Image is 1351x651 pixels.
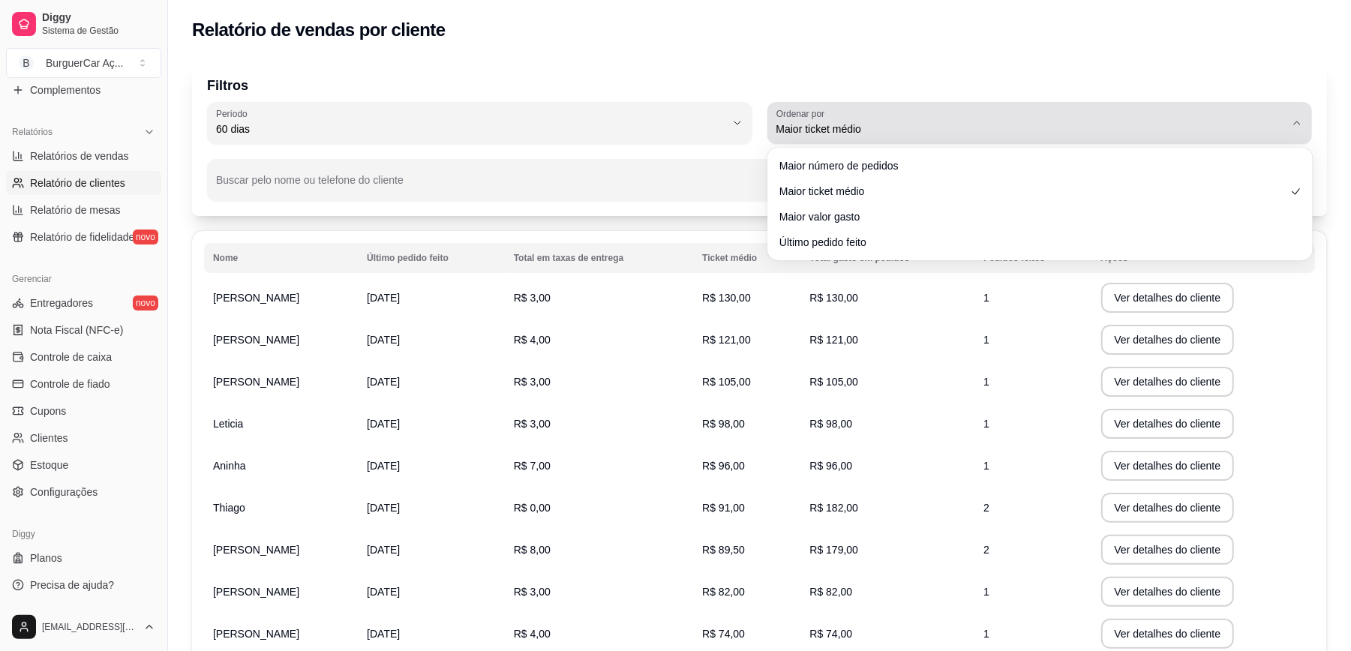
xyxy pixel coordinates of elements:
span: R$ 179,00 [810,544,859,556]
span: R$ 4,00 [514,628,551,640]
span: 2 [983,502,989,514]
span: B [19,55,34,70]
span: Aninha [213,460,246,472]
span: R$ 91,00 [702,502,745,514]
span: [DATE] [367,334,400,346]
span: R$ 98,00 [702,418,745,430]
span: Controle de fiado [30,376,110,391]
span: Controle de caixa [30,349,112,364]
div: Gerenciar [6,267,161,291]
span: R$ 96,00 [702,460,745,472]
span: R$ 121,00 [702,334,751,346]
span: R$ 3,00 [514,418,551,430]
span: R$ 82,00 [810,586,853,598]
span: Relatórios [12,126,53,138]
span: 1 [983,628,989,640]
span: Entregadores [30,295,93,310]
button: Ver detalhes do cliente [1101,451,1235,481]
span: Maior ticket médio [779,184,1286,199]
span: R$ 96,00 [810,460,853,472]
span: 60 dias [216,121,725,136]
div: Diggy [6,522,161,546]
span: Complementos [30,82,101,97]
button: Ver detalhes do cliente [1101,325,1235,355]
span: 1 [983,292,989,304]
span: [EMAIL_ADDRESS][DOMAIN_NAME] [42,621,137,633]
span: R$ 74,00 [810,628,853,640]
input: Buscar pelo nome ou telefone do cliente [216,178,1217,193]
span: Estoque [30,457,68,472]
span: [PERSON_NAME] [213,376,299,388]
span: [PERSON_NAME] [213,586,299,598]
button: Ver detalhes do cliente [1101,493,1235,523]
span: Maior valor gasto [779,209,1286,224]
span: Leticia [213,418,243,430]
span: Nota Fiscal (NFC-e) [30,322,123,337]
span: Thiago [213,502,245,514]
span: [PERSON_NAME] [213,334,299,346]
button: Select a team [6,48,161,78]
span: Configurações [30,484,98,499]
button: Ver detalhes do cliente [1101,535,1235,565]
span: [DATE] [367,586,400,598]
span: Relatório de clientes [30,175,125,190]
label: Ordenar por [776,107,830,120]
span: R$ 105,00 [810,376,859,388]
span: Planos [30,550,62,565]
span: R$ 98,00 [810,418,853,430]
span: [DATE] [367,376,400,388]
th: Nome [204,243,358,273]
span: R$ 182,00 [810,502,859,514]
span: [PERSON_NAME] [213,292,299,304]
th: Total em taxas de entrega [505,243,693,273]
span: R$ 121,00 [810,334,859,346]
button: Ver detalhes do cliente [1101,619,1235,649]
button: Ver detalhes do cliente [1101,367,1235,397]
button: Ver detalhes do cliente [1101,283,1235,313]
span: R$ 3,00 [514,292,551,304]
label: Período [216,107,252,120]
span: [PERSON_NAME] [213,544,299,556]
span: Cupons [30,403,66,418]
button: Ver detalhes do cliente [1101,577,1235,607]
span: Precisa de ajuda? [30,577,114,592]
span: 1 [983,460,989,472]
span: R$ 8,00 [514,544,551,556]
span: Sistema de Gestão [42,25,155,37]
span: R$ 82,00 [702,586,745,598]
p: Filtros [207,75,1312,96]
h2: Relatório de vendas por cliente [192,18,446,42]
span: 1 [983,334,989,346]
button: Ver detalhes do cliente [1101,409,1235,439]
span: R$ 3,00 [514,586,551,598]
div: BurguerCar Aç ... [46,55,124,70]
span: R$ 130,00 [702,292,751,304]
th: Ticket médio [693,243,800,273]
span: Maior número de pedidos [779,158,1286,173]
span: [DATE] [367,418,400,430]
span: R$ 4,00 [514,334,551,346]
span: 1 [983,418,989,430]
span: R$ 74,00 [702,628,745,640]
span: Clientes [30,430,68,445]
span: Maior ticket médio [776,121,1286,136]
span: R$ 0,00 [514,502,551,514]
span: Diggy [42,11,155,25]
span: R$ 130,00 [810,292,859,304]
span: [DATE] [367,544,400,556]
span: Último pedido feito [779,235,1286,250]
span: R$ 105,00 [702,376,751,388]
span: 1 [983,376,989,388]
span: R$ 89,50 [702,544,745,556]
th: Último pedido feito [358,243,505,273]
span: Relatório de mesas [30,202,121,217]
span: [PERSON_NAME] [213,628,299,640]
span: [DATE] [367,628,400,640]
span: [DATE] [367,460,400,472]
span: R$ 7,00 [514,460,551,472]
span: R$ 3,00 [514,376,551,388]
span: 2 [983,544,989,556]
span: Relatório de fidelidade [30,229,134,244]
span: [DATE] [367,502,400,514]
span: [DATE] [367,292,400,304]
